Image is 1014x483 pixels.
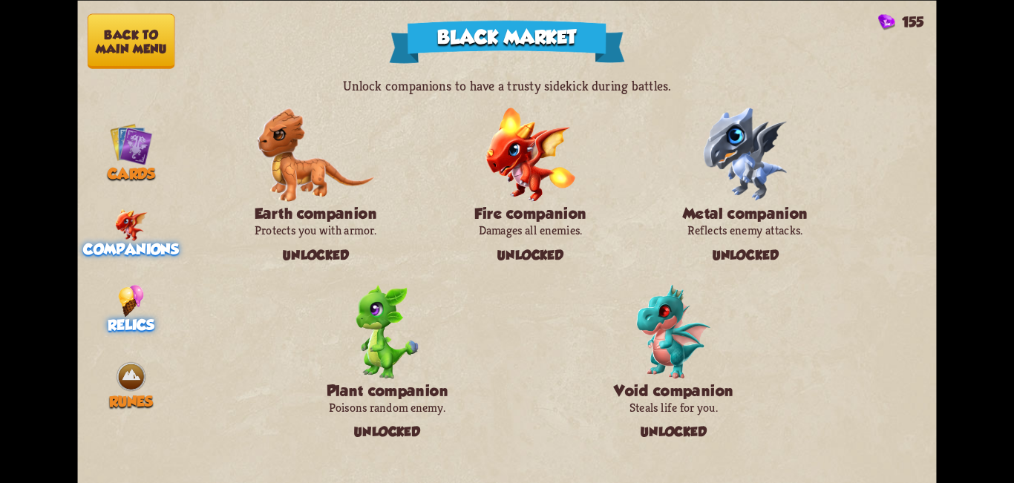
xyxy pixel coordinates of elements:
[110,122,153,165] img: Cards_Icon.png
[252,237,379,271] div: Unlocked
[467,205,595,223] h3: Fire companion
[109,392,153,410] span: Runes
[681,222,809,237] p: Reflects enemy attacks.
[389,20,624,63] div: Black Market
[637,284,711,378] img: Void_Dragon_Baby.png
[610,399,738,415] p: Steals life for you.
[356,284,418,378] img: Plant_Dragon_Baby.png
[108,317,154,334] span: Relics
[610,415,738,448] div: Unlocked
[115,361,147,392] img: Earth.png
[324,399,451,415] p: Poisons random enemy.
[681,237,809,271] div: Unlocked
[681,205,809,223] h3: Metal companion
[467,222,595,237] p: Damages all enemies.
[88,13,175,68] button: Back to main menu
[878,13,923,30] div: Gems
[257,108,374,202] img: Earth_Dragon_Baby.png
[703,108,788,202] img: Metal_Dragon_Baby.png
[485,108,576,202] img: Fire_Dragon_Baby.png
[83,241,178,258] span: Companions
[77,77,936,94] p: Unlock companions to have a trusty sidekick during battles.
[324,415,451,448] div: Unlocked
[115,208,148,240] img: Little_Fire_Dragon.png
[467,237,595,271] div: Unlocked
[878,14,895,30] img: Gem.png
[252,222,379,237] p: Protects you with armor.
[108,165,155,182] span: Cards
[252,205,379,223] h3: Earth companion
[610,381,738,399] h3: Void companion
[324,381,451,399] h3: Plant companion
[118,284,144,316] img: IceCream.png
